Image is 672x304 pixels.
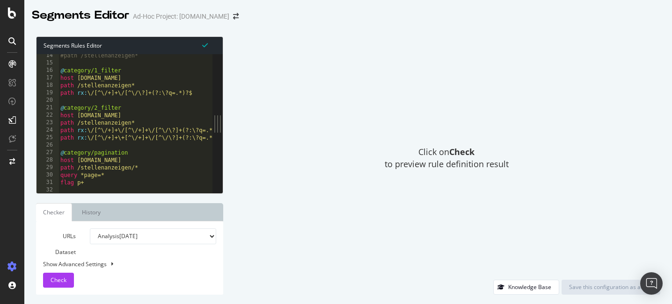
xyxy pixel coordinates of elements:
[37,112,59,119] div: 22
[493,283,559,291] a: Knowledge Base
[37,104,59,112] div: 21
[37,149,59,156] div: 27
[37,141,59,149] div: 26
[37,164,59,171] div: 29
[37,74,59,82] div: 17
[569,283,653,291] div: Save this configuration as active
[51,276,66,284] span: Check
[233,13,239,20] div: arrow-right-arrow-left
[37,37,223,54] div: Segments Rules Editor
[37,119,59,127] div: 23
[36,260,209,268] div: Show Advanced Settings
[37,186,59,194] div: 32
[36,228,83,260] label: URLs Dataset
[385,146,509,170] span: Click on to preview rule definition result
[37,67,59,74] div: 16
[508,283,551,291] div: Knowledge Base
[37,134,59,141] div: 25
[36,203,72,221] a: Checker
[37,52,59,59] div: 14
[37,82,59,89] div: 18
[32,7,129,23] div: Segments Editor
[562,280,660,295] button: Save this configuration as active
[37,59,59,67] div: 15
[37,171,59,179] div: 30
[37,97,59,104] div: 20
[37,127,59,134] div: 24
[493,280,559,295] button: Knowledge Base
[37,89,59,97] div: 19
[37,179,59,186] div: 31
[37,156,59,164] div: 28
[43,273,74,288] button: Check
[74,203,108,221] a: History
[640,272,663,295] div: Open Intercom Messenger
[449,146,475,157] strong: Check
[202,41,208,49] span: Syntax is valid
[133,12,229,21] div: Ad-Hoc Project: [DOMAIN_NAME]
